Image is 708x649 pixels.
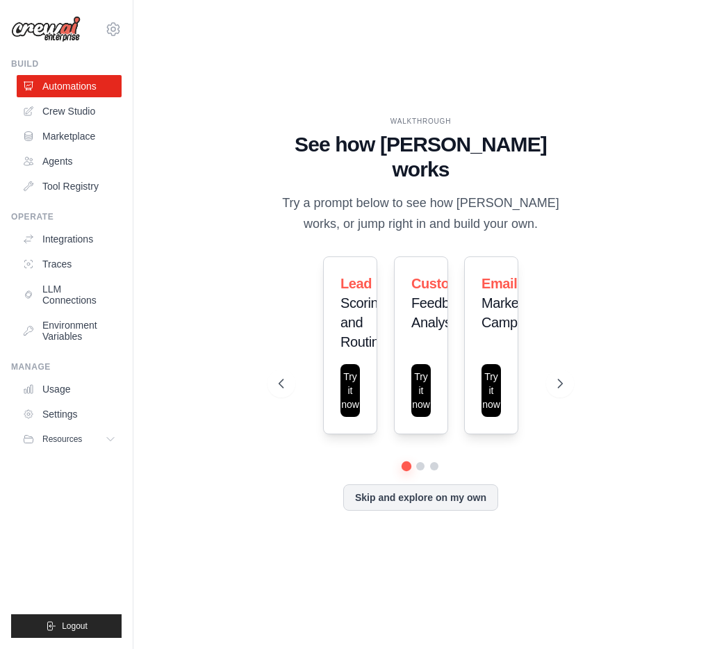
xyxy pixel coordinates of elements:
a: LLM Connections [17,278,122,311]
span: Customer [411,276,474,291]
a: Settings [17,403,122,425]
button: Try it now [340,364,360,417]
a: Traces [17,253,122,275]
div: WALKTHROUGH [279,116,563,126]
a: Environment Variables [17,314,122,347]
a: Integrations [17,228,122,250]
span: Resources [42,434,82,445]
span: Lead [340,276,372,291]
h1: See how [PERSON_NAME] works [279,132,563,182]
div: Build [11,58,122,69]
a: Usage [17,378,122,400]
button: Logout [11,614,122,638]
img: Logo [11,16,81,42]
div: Operate [11,211,122,222]
a: Agents [17,150,122,172]
span: Feedback Analysis [411,295,470,330]
span: Email [481,276,517,291]
div: Manage [11,361,122,372]
span: Logout [62,621,88,632]
a: Automations [17,75,122,97]
span: Marketing Campaign [481,295,543,330]
span: Scoring and Routing [340,295,386,350]
a: Tool Registry [17,175,122,197]
button: Resources [17,428,122,450]
button: Try it now [481,364,501,417]
button: Try it now [411,364,431,417]
p: Try a prompt below to see how [PERSON_NAME] works, or jump right in and build your own. [279,193,563,234]
button: Skip and explore on my own [343,484,498,511]
a: Crew Studio [17,100,122,122]
a: Marketplace [17,125,122,147]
